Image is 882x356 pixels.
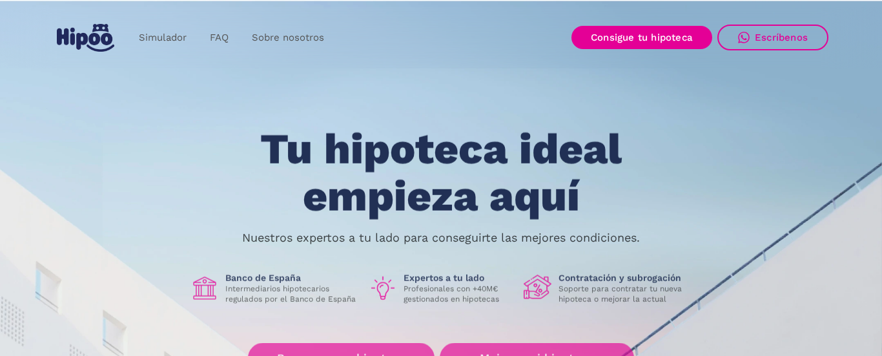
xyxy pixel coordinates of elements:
a: FAQ [198,25,240,50]
h1: Contratación y subrogación [559,272,692,284]
h1: Banco de España [225,272,358,284]
p: Profesionales con +40M€ gestionados en hipotecas [404,284,513,304]
a: home [54,19,117,57]
a: Escríbenos [717,25,828,50]
h1: Tu hipoteca ideal empieza aquí [196,126,686,220]
a: Sobre nosotros [240,25,336,50]
a: Consigue tu hipoteca [571,26,712,49]
p: Soporte para contratar tu nueva hipoteca o mejorar la actual [559,284,692,304]
p: Intermediarios hipotecarios regulados por el Banco de España [225,284,358,304]
a: Simulador [127,25,198,50]
p: Nuestros expertos a tu lado para conseguirte las mejores condiciones. [242,233,640,243]
h1: Expertos a tu lado [404,272,513,284]
div: Escríbenos [755,32,808,43]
